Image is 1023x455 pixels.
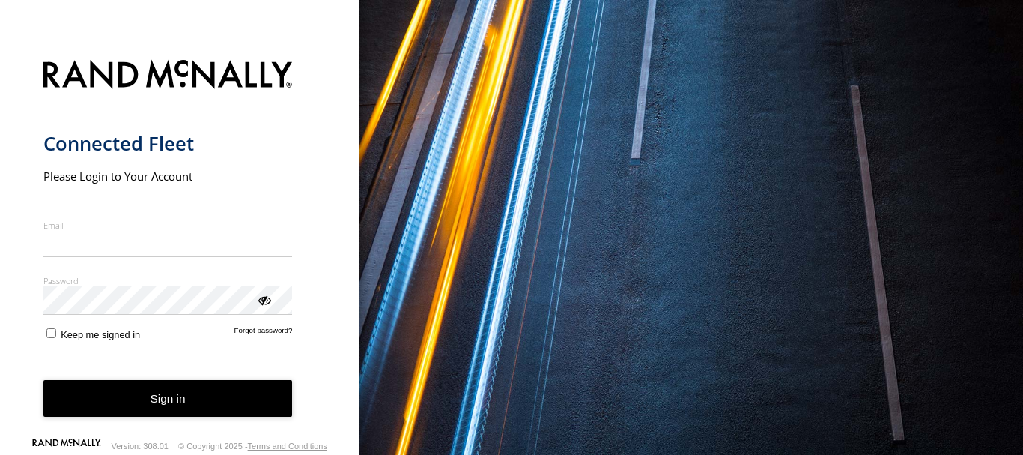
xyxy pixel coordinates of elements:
[112,442,169,451] div: Version: 308.01
[32,439,101,454] a: Visit our Website
[256,292,271,307] div: ViewPassword
[43,169,293,184] h2: Please Login to Your Account
[43,380,293,417] button: Sign in
[43,57,293,95] img: Rand McNally
[43,275,293,286] label: Password
[248,442,327,451] a: Terms and Conditions
[234,326,293,340] a: Forgot password?
[178,442,327,451] div: © Copyright 2025 -
[43,51,317,441] form: main
[46,328,56,338] input: Keep me signed in
[61,329,140,340] span: Keep me signed in
[43,131,293,156] h1: Connected Fleet
[43,220,293,231] label: Email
